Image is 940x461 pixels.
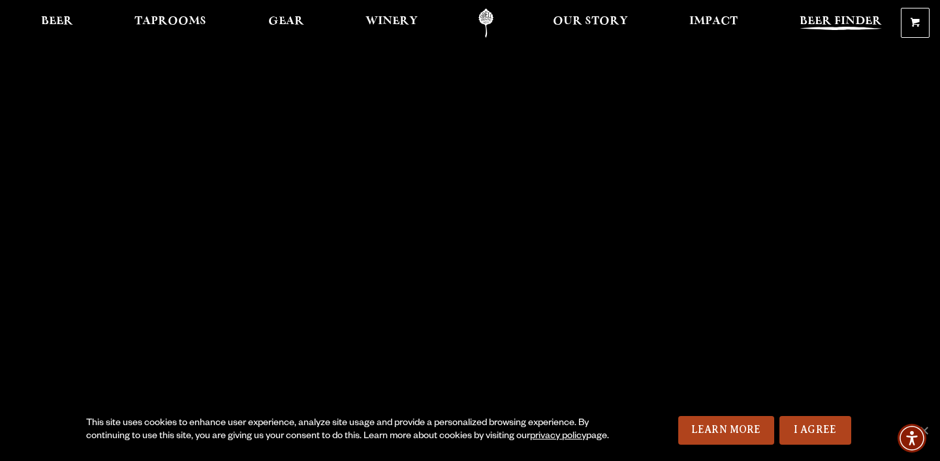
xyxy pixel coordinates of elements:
a: I Agree [779,416,851,445]
a: Winery [357,8,426,38]
a: Taprooms [126,8,215,38]
a: Odell Home [462,8,510,38]
span: Winery [366,16,418,27]
div: Accessibility Menu [898,424,926,453]
a: Beer Finder [791,8,890,38]
a: Gear [260,8,313,38]
span: Beer Finder [800,16,882,27]
span: Beer [41,16,73,27]
a: Learn More [678,416,774,445]
a: Our Story [544,8,636,38]
span: Impact [689,16,738,27]
div: This site uses cookies to enhance user experience, analyze site usage and provide a personalized ... [86,417,611,443]
span: Our Story [553,16,628,27]
a: Beer [33,8,82,38]
a: Impact [681,8,746,38]
span: Gear [268,16,304,27]
a: privacy policy [530,432,586,442]
span: Taprooms [134,16,206,27]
